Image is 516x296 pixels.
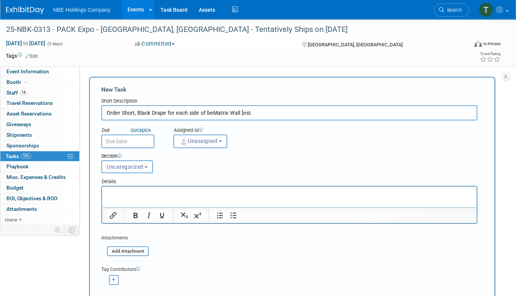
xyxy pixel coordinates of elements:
[129,210,142,221] button: Bold
[479,3,493,17] img: Tim Wiersma
[6,153,31,159] span: Tasks
[0,151,79,161] a: Tasks18%
[107,210,120,221] button: Insert/edit link
[6,142,39,149] span: Sponsorships
[214,210,227,221] button: Numbered list
[6,90,27,96] span: Staff
[21,153,31,159] span: 18%
[0,119,79,130] a: Giveaways
[5,217,17,223] span: more
[101,175,477,186] div: Details
[444,7,462,13] span: Search
[101,98,477,105] div: Short Description
[101,153,445,160] div: Section
[474,41,482,47] img: Format-Inperson.png
[434,3,469,17] a: Search
[0,109,79,119] a: Asset Reservations
[6,111,52,117] span: Asset Reservations
[308,42,403,47] span: [GEOGRAPHIC_DATA], [GEOGRAPHIC_DATA]
[6,79,30,85] span: Booth
[191,210,204,221] button: Superscript
[428,40,501,51] div: Event Format
[6,68,49,74] span: Event Information
[129,127,152,133] a: Quickpick
[178,210,191,221] button: Subscript
[6,195,57,201] span: ROI, Objectives & ROO
[101,85,477,94] div: New Task
[0,66,79,77] a: Event Information
[173,135,227,148] button: Unassigned
[0,183,79,193] a: Budget
[22,40,29,46] span: to
[132,40,178,48] button: Committed
[20,90,27,95] span: 14
[6,40,46,47] span: [DATE] [DATE]
[179,138,217,144] span: Unassigned
[101,135,154,148] input: Due Date
[6,163,28,169] span: Playbook
[142,210,155,221] button: Italic
[47,41,63,46] span: (3 days)
[6,6,44,14] img: ExhibitDay
[6,52,38,60] td: Tags
[107,164,143,170] span: Uncategorized
[0,98,79,108] a: Travel Reservations
[173,127,259,135] div: Assigned to
[101,235,149,241] div: Attachments
[0,161,79,172] a: Playbook
[0,172,79,182] a: Misc. Expenses & Credits
[3,23,459,36] div: 25-NBK-0313 - PACK Expo - [GEOGRAPHIC_DATA], [GEOGRAPHIC_DATA] - Tentatively Ships on [DATE]
[6,100,53,106] span: Travel Reservations
[0,215,79,225] a: more
[480,52,500,56] div: Event Rating
[24,80,28,84] i: Booth reservation complete
[51,225,64,235] td: Personalize Event Tab Strip
[0,204,79,214] a: Attachments
[6,132,32,138] span: Shipments
[0,193,79,204] a: ROI, Objectives & ROO
[101,160,153,173] button: Uncategorized
[101,265,477,273] div: Tag Contributors
[0,88,79,98] a: Staff14
[0,141,79,151] a: Sponsorships
[101,127,162,135] div: Due
[64,225,80,235] td: Toggle Event Tabs
[101,105,477,120] input: Name of task or a short description
[25,54,38,59] a: Edit
[131,127,142,133] i: Quick
[6,121,31,127] span: Giveaways
[6,206,37,212] span: Attachments
[53,7,110,13] span: NBE Holdings Company
[0,130,79,140] a: Shipments
[483,41,501,47] div: In-Person
[156,210,168,221] button: Underline
[0,77,79,87] a: Booth
[227,210,240,221] button: Bullet list
[6,185,24,191] span: Budget
[102,187,477,207] iframe: Rich Text Area
[6,174,66,180] span: Misc. Expenses & Credits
